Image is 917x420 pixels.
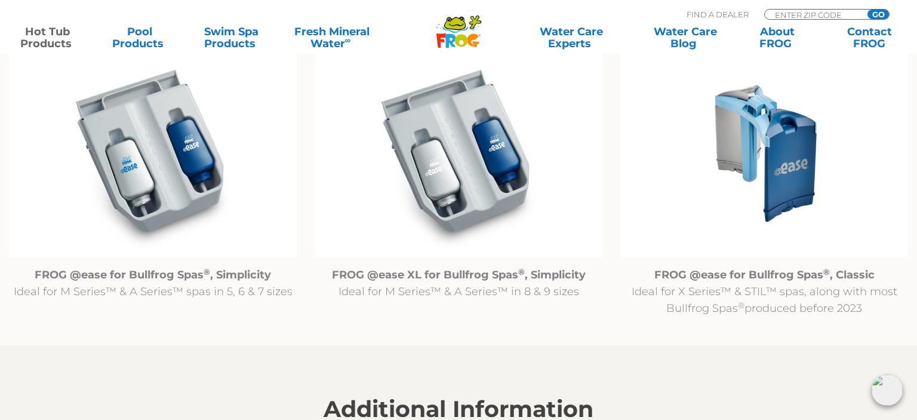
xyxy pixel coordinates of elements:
strong: FROG @ease for Bullfrog Spas , Simplicity [35,268,271,281]
a: Fresh MineralWater∞ [288,26,377,50]
a: Swim SpaProducts [196,26,267,50]
sup: ® [823,267,830,277]
img: @ease_Bullfrog_FROG @easeXL for Bullfrog Spas with Filter [315,50,602,257]
input: GO [867,10,889,19]
a: Water CareExperts [513,26,629,50]
p: Ideal for M Series™ & A Series™ spas in 5, 6 & 7 sizes [9,266,297,300]
sup: ® [738,301,744,310]
sup: ® [518,267,525,277]
a: Hot TubProducts [12,26,84,50]
p: Ideal for M Series™ & A Series™ in 8 & 9 sizes [315,266,602,300]
sup: ∞ [345,35,351,45]
a: ContactFROG [833,26,905,50]
img: openIcon [872,375,903,406]
img: @ease_Bullfrog_FROG @ease R180 for Bullfrog Spas with Filter [9,50,297,257]
img: Untitled design (94) [620,50,908,257]
strong: FROG @ease for Bullfrog Spas , Classic [654,268,875,281]
input: Zip Code Form [774,10,854,20]
a: AboutFROG [741,26,813,50]
a: PoolProducts [104,26,176,50]
p: Ideal for X Series™ & STIL™ spas, along with most Bullfrog Spas produced before 2023 [620,266,908,317]
p: Find A Dealer [687,9,749,20]
sup: ® [204,267,210,277]
strong: FROG @ease XL for Bullfrog Spas , Simplicity [332,268,586,281]
a: Water CareBlog [650,26,722,50]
